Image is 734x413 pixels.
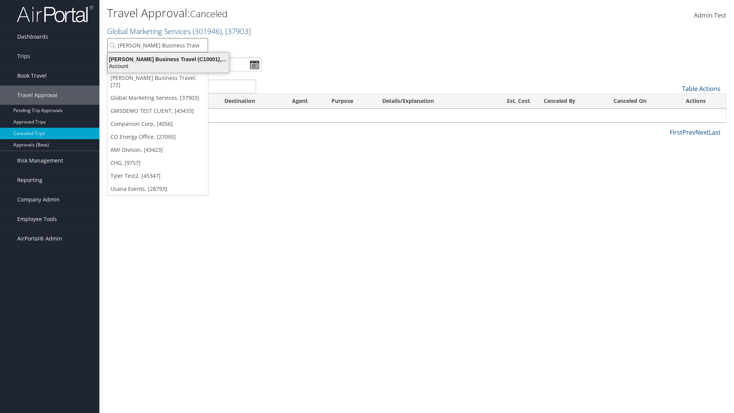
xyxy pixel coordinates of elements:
[107,182,208,195] a: Usana Events, [28793]
[103,56,234,63] div: [PERSON_NAME] Business Travel (C10001), [72]
[107,104,208,117] a: GMSDEMO TEST CLIENT, [43433]
[107,143,208,156] a: AMI Divison, [43423]
[285,94,325,109] th: Agent
[670,128,682,137] a: First
[17,47,30,66] span: Trips
[103,63,234,70] div: Account
[17,151,63,170] span: Risk Management
[695,128,709,137] a: Next
[107,40,520,50] p: Filter:
[17,5,93,23] img: airportal-logo.png
[107,38,208,52] input: Search Accounts
[107,5,520,21] h1: Travel Approval:
[107,26,251,36] a: Global Marketing Services
[17,27,48,46] span: Dashboards
[679,94,726,109] th: Actions
[537,94,607,109] th: Canceled By: activate to sort column ascending
[107,117,208,130] a: Companion Corp, [4056]
[484,94,537,109] th: Est. Cost: activate to sort column ascending
[17,66,47,85] span: Book Travel
[325,94,375,109] th: Purpose
[190,7,227,20] small: Canceled
[682,128,695,137] a: Prev
[607,94,679,109] th: Canceled On: activate to sort column ascending
[17,86,57,105] span: Travel Approval
[222,26,251,36] span: , [ 37903 ]
[17,210,57,229] span: Employee Tools
[694,11,726,20] span: Admin Test
[682,85,721,93] a: Table Actions
[107,130,208,143] a: CO Energy Office, [27095]
[107,109,726,122] td: No data available in table
[17,190,60,209] span: Company Admin
[107,72,208,91] a: [PERSON_NAME] Business Travel, [72]
[107,91,208,104] a: Global Marketing Services, [37903]
[694,4,726,28] a: Admin Test
[107,156,208,169] a: CHG, [9757]
[17,229,62,248] span: AirPortal® Admin
[375,94,484,109] th: Details/Explanation
[193,26,222,36] span: ( 301946 )
[107,169,208,182] a: Tyler Test2, [45347]
[709,128,721,137] a: Last
[17,171,42,190] span: Reporting
[218,94,285,109] th: Destination: activate to sort column ascending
